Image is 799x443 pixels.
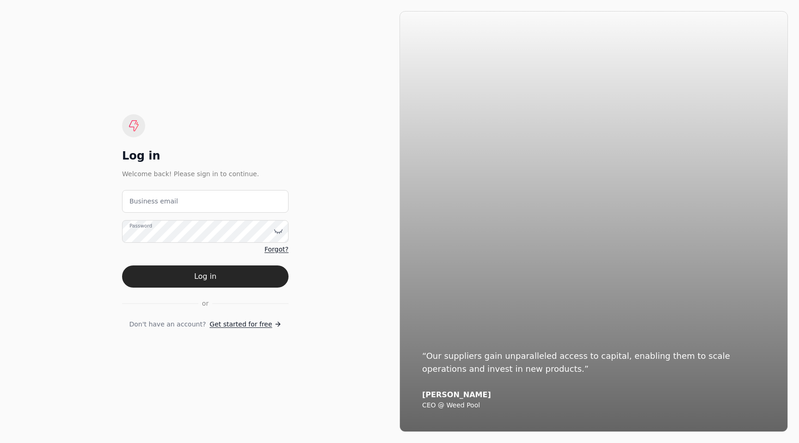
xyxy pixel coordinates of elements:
button: Log in [122,265,289,288]
div: [PERSON_NAME] [422,390,765,400]
div: Log in [122,148,289,163]
label: Password [129,222,152,229]
a: Get started for free [209,320,281,329]
a: Forgot? [264,245,289,254]
span: Don't have an account? [129,320,206,329]
span: or [202,299,209,308]
span: Get started for free [209,320,272,329]
div: Welcome back! Please sign in to continue. [122,169,289,179]
label: Business email [129,197,178,206]
div: CEO @ Weed Pool [422,401,765,410]
div: “Our suppliers gain unparalleled access to capital, enabling them to scale operations and invest ... [422,350,765,375]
